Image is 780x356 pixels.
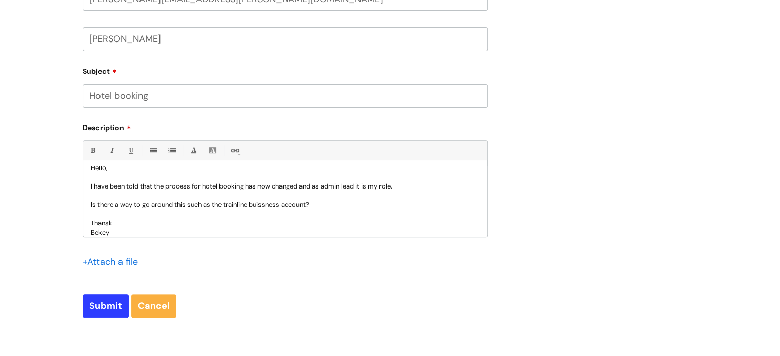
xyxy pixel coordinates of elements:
a: Italic (Ctrl-I) [105,144,118,157]
a: Cancel [131,294,176,318]
a: 1. Ordered List (Ctrl-Shift-8) [165,144,178,157]
label: Description [83,120,488,132]
input: Your Name [83,27,488,51]
div: Attach a file [83,254,144,270]
p: Hello, [91,163,479,173]
a: Back Color [206,144,219,157]
a: Bold (Ctrl-B) [86,144,99,157]
a: • Unordered List (Ctrl-Shift-7) [146,144,159,157]
label: Subject [83,64,488,76]
p: I have been told that the process for hotel booking has now changed and as admin lead it is my role. [91,182,479,191]
a: Link [228,144,241,157]
a: Font Color [187,144,200,157]
a: Underline(Ctrl-U) [124,144,137,157]
span: + [83,256,87,268]
input: Submit [83,294,129,318]
p: Thansk [91,219,479,228]
p: Is there a way to go around this such as the trainline buissness account? [91,200,479,210]
p: Bekcy [91,228,479,237]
